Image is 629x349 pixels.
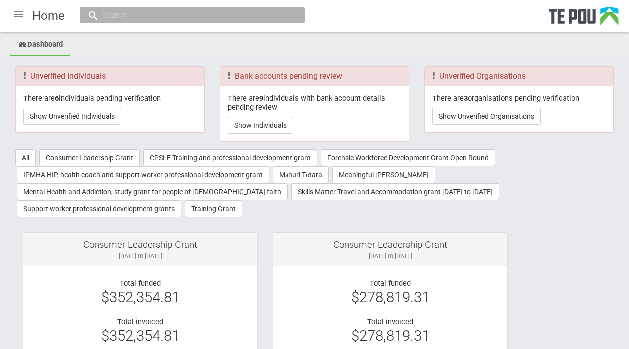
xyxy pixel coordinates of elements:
[23,108,121,125] button: Show Unverified Individuals
[31,293,250,302] div: $352,354.81
[17,200,181,217] button: Support worker professional development grants
[281,317,500,326] div: Total invoiced
[291,183,499,200] button: Skills Matter Travel and Accommodation grant [DATE] to [DATE]
[10,34,70,56] a: Dashboard
[143,149,317,166] button: CPSLE Training and professional development grant
[281,279,500,288] div: Total funded
[31,317,250,326] div: Total invoiced
[185,200,242,217] button: Training Grant
[39,149,140,166] button: Consumer Leadership Grant
[17,183,288,200] button: Mental Health and Addiction, study grant for people of [DEMOGRAPHIC_DATA] faith
[31,240,250,249] div: Consumer Leadership Grant
[259,94,263,103] b: 9
[332,166,435,183] button: Meaningful [PERSON_NAME]
[55,94,59,103] b: 6
[17,166,269,183] button: IPMHA HIP, health coach and support worker professional development grant
[23,94,197,103] p: There are individuals pending verification
[281,331,500,340] div: $278,819.31
[228,117,293,134] button: Show Individuals
[273,166,329,183] button: Māhuri Tōtara
[432,94,606,103] p: There are organisations pending verification
[464,94,468,103] b: 3
[432,108,541,125] button: Show Unverified Organisations
[281,293,500,302] div: $278,819.31
[281,252,500,261] div: [DATE] to [DATE]
[321,149,495,166] button: Forensic Workforce Development Grant Open Round
[31,279,250,288] div: Total funded
[15,149,36,166] button: All
[23,72,197,81] h3: Unverified Individuals
[228,94,401,112] p: There are individuals with bank account details pending review
[99,10,275,20] input: Search
[281,240,500,249] div: Consumer Leadership Grant
[228,72,401,81] h3: Bank accounts pending review
[31,331,250,340] div: $352,354.81
[31,252,250,261] div: [DATE] to [DATE]
[432,72,606,81] h3: Unverified Organisations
